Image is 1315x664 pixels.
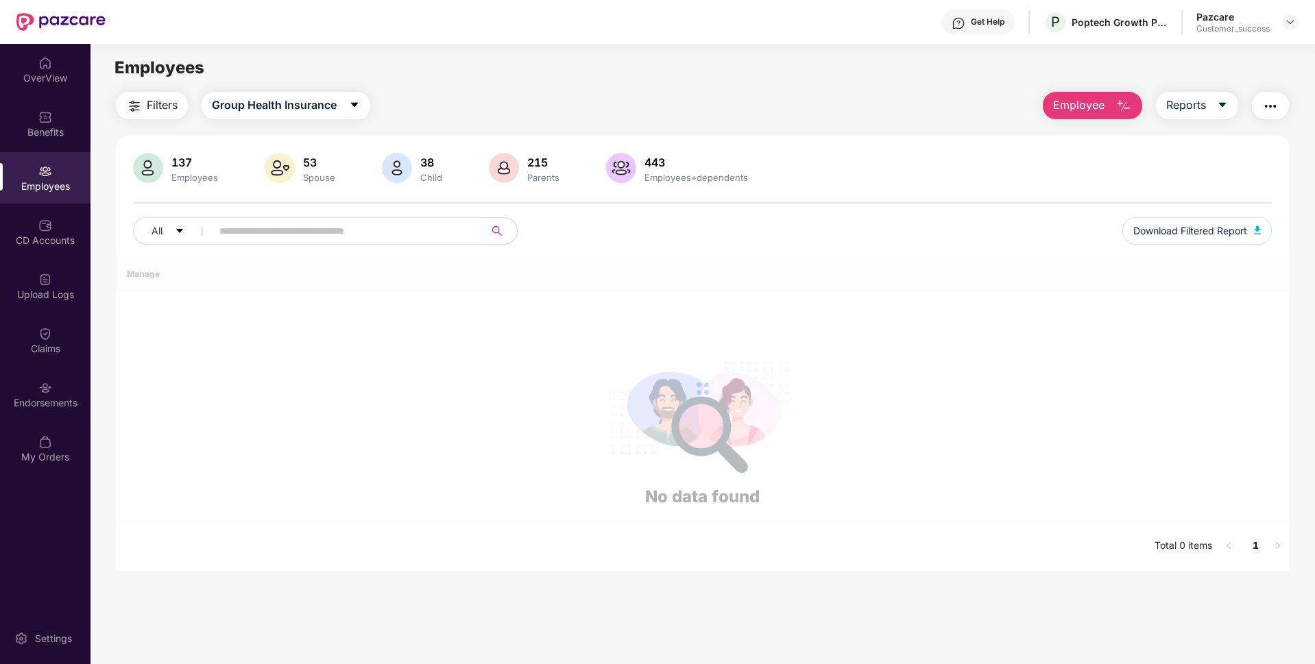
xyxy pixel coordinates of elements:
button: Employee [1043,92,1142,119]
img: svg+xml;base64,PHN2ZyB4bWxucz0iaHR0cDovL3d3dy53My5vcmcvMjAwMC9zdmciIHhtbG5zOnhsaW5rPSJodHRwOi8vd3... [265,153,295,183]
button: Group Health Insurancecaret-down [202,92,370,119]
div: 137 [169,156,221,169]
button: Allcaret-down [133,217,217,245]
span: All [152,223,162,238]
img: svg+xml;base64,PHN2ZyBpZD0iVXBsb2FkX0xvZ3MiIGRhdGEtbmFtZT0iVXBsb2FkIExvZ3MiIHhtbG5zPSJodHRwOi8vd3... [38,273,52,286]
div: Settings [31,632,76,645]
button: Reportscaret-down [1156,92,1238,119]
img: svg+xml;base64,PHN2ZyB4bWxucz0iaHR0cDovL3d3dy53My5vcmcvMjAwMC9zdmciIHhtbG5zOnhsaW5rPSJodHRwOi8vd3... [489,153,519,183]
div: Child [418,172,445,183]
div: Employees+dependents [642,172,751,183]
div: 53 [300,156,338,169]
span: P [1051,14,1060,30]
div: Pazcare [1196,10,1270,23]
span: caret-down [1217,99,1228,112]
img: svg+xml;base64,PHN2ZyBpZD0iRW5kb3JzZW1lbnRzIiB4bWxucz0iaHR0cDovL3d3dy53My5vcmcvMjAwMC9zdmciIHdpZH... [38,381,52,395]
div: Parents [524,172,562,183]
span: right [1274,541,1282,550]
img: svg+xml;base64,PHN2ZyBpZD0iU2V0dGluZy0yMHgyMCIgeG1sbnM9Imh0dHA6Ly93d3cudzMub3JnLzIwMDAvc3ZnIiB3aW... [14,632,28,645]
img: svg+xml;base64,PHN2ZyB4bWxucz0iaHR0cDovL3d3dy53My5vcmcvMjAwMC9zdmciIHhtbG5zOnhsaW5rPSJodHRwOi8vd3... [1254,226,1261,234]
img: svg+xml;base64,PHN2ZyBpZD0iRHJvcGRvd24tMzJ4MzIiIHhtbG5zPSJodHRwOi8vd3d3LnczLm9yZy8yMDAwL3N2ZyIgd2... [1285,16,1296,27]
span: Employees [114,58,204,77]
div: Poptech Growth Private Limited [1072,16,1168,29]
img: svg+xml;base64,PHN2ZyBpZD0iSG9tZSIgeG1sbnM9Imh0dHA6Ly93d3cudzMub3JnLzIwMDAvc3ZnIiB3aWR0aD0iMjAiIG... [38,56,52,70]
span: Reports [1166,97,1206,114]
div: Customer_success [1196,23,1270,34]
span: Download Filtered Report [1133,223,1247,238]
img: svg+xml;base64,PHN2ZyBpZD0iTXlfT3JkZXJzIiBkYXRhLW5hbWU9Ik15IE9yZGVycyIgeG1sbnM9Imh0dHA6Ly93d3cudz... [38,435,52,449]
div: 215 [524,156,562,169]
img: svg+xml;base64,PHN2ZyB4bWxucz0iaHR0cDovL3d3dy53My5vcmcvMjAwMC9zdmciIHhtbG5zOnhsaW5rPSJodHRwOi8vd3... [382,153,412,183]
button: right [1267,535,1289,557]
a: 1 [1245,535,1267,556]
li: Total 0 items [1155,535,1212,557]
span: caret-down [175,226,184,237]
img: New Pazcare Logo [16,13,106,31]
span: left [1224,541,1233,550]
span: caret-down [349,99,360,112]
img: svg+xml;base64,PHN2ZyB4bWxucz0iaHR0cDovL3d3dy53My5vcmcvMjAwMC9zdmciIHhtbG5zOnhsaW5rPSJodHRwOi8vd3... [133,153,163,183]
button: search [483,217,518,245]
span: search [483,225,510,236]
span: Employee [1053,97,1105,114]
img: svg+xml;base64,PHN2ZyB4bWxucz0iaHR0cDovL3d3dy53My5vcmcvMjAwMC9zdmciIHhtbG5zOnhsaW5rPSJodHRwOi8vd3... [1115,98,1132,114]
div: 38 [418,156,445,169]
img: svg+xml;base64,PHN2ZyB4bWxucz0iaHR0cDovL3d3dy53My5vcmcvMjAwMC9zdmciIHdpZHRoPSIyNCIgaGVpZ2h0PSIyNC... [126,98,143,114]
img: svg+xml;base64,PHN2ZyBpZD0iSGVscC0zMngzMiIgeG1sbnM9Imh0dHA6Ly93d3cudzMub3JnLzIwMDAvc3ZnIiB3aWR0aD... [952,16,965,30]
img: svg+xml;base64,PHN2ZyBpZD0iQmVuZWZpdHMiIHhtbG5zPSJodHRwOi8vd3d3LnczLm9yZy8yMDAwL3N2ZyIgd2lkdGg9Ij... [38,110,52,124]
button: Filters [116,92,188,119]
img: svg+xml;base64,PHN2ZyB4bWxucz0iaHR0cDovL3d3dy53My5vcmcvMjAwMC9zdmciIHhtbG5zOnhsaW5rPSJodHRwOi8vd3... [606,153,636,183]
span: Filters [147,97,178,114]
img: svg+xml;base64,PHN2ZyBpZD0iQ0RfQWNjb3VudHMiIGRhdGEtbmFtZT0iQ0QgQWNjb3VudHMiIHhtbG5zPSJodHRwOi8vd3... [38,219,52,232]
li: 1 [1245,535,1267,557]
li: Next Page [1267,535,1289,557]
div: Employees [169,172,221,183]
button: Download Filtered Report [1122,217,1272,245]
div: Get Help [971,16,1004,27]
button: left [1218,535,1240,557]
span: Group Health Insurance [212,97,337,114]
img: svg+xml;base64,PHN2ZyBpZD0iQ2xhaW0iIHhtbG5zPSJodHRwOi8vd3d3LnczLm9yZy8yMDAwL3N2ZyIgd2lkdGg9IjIwIi... [38,327,52,341]
div: Spouse [300,172,338,183]
li: Previous Page [1218,535,1240,557]
img: svg+xml;base64,PHN2ZyBpZD0iRW1wbG95ZWVzIiB4bWxucz0iaHR0cDovL3d3dy53My5vcmcvMjAwMC9zdmciIHdpZHRoPS... [38,164,52,178]
img: svg+xml;base64,PHN2ZyB4bWxucz0iaHR0cDovL3d3dy53My5vcmcvMjAwMC9zdmciIHdpZHRoPSIyNCIgaGVpZ2h0PSIyNC... [1262,98,1279,114]
div: 443 [642,156,751,169]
